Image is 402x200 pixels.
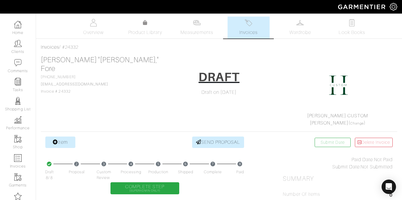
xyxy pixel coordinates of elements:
[101,162,107,166] span: 3
[128,162,134,166] span: 4
[389,192,393,200] span: 0
[236,169,244,175] span: Paid
[90,19,97,26] img: basicinfo-40fd8af6dae0f16599ec9e87c0ef1c0a1fdea2edbe929e3d69a839185d80c458.svg
[193,19,201,26] img: measurements-466bbee1fd09ba9460f595b01e5d73f9e2bff037440d3c8f018324cb6cdf7a4a.svg
[41,44,397,51] div: / #24332
[41,45,59,50] a: Invoices
[14,78,22,85] img: reminder-icon-8004d30b9f0a5d33ae49ab947aed9ed385cf756f9e5892f1edd6e32f2345188e.png
[348,19,355,26] img: todo-9ac3debb85659649dc8f770b8b6100bb5dab4b48dedcbae339e5042a72dfd3cc.svg
[285,112,390,127] div: ( )
[279,17,321,38] a: Wardrobe
[45,169,54,181] span: Draft 8/ 8
[124,19,166,36] a: Product Library
[14,40,22,47] img: clients-icon-6bae9207a08558b7cb47a8932f037763ab4055f8c8b6bfacd5dc20c3e0201464.png
[41,82,108,86] a: [EMAIL_ADDRESS][DOMAIN_NAME]
[128,29,162,36] span: Product Library
[307,113,368,118] a: [PERSON_NAME] CUSTOM
[239,29,258,36] span: Invoices
[323,70,353,100] img: Xu4pDjgfsNsX2exS7cacv7QJ.png
[74,162,79,166] span: 2
[14,173,22,181] img: garments-icon-b7da505a4dc4fd61783c78ac3ca0ef83fa9d6f193b1c9dc38574b1d14d53ca28.png
[14,59,22,66] img: comment-icon-a0a6a9ef722e966f86d9cbdc48e553b5cf19dbc54f86b18d962a5391bc8f6eb6.png
[237,162,243,166] span: 8
[14,135,22,143] img: garments-icon-b7da505a4dc4fd61783c78ac3ca0ef83fa9d6f193b1c9dc38574b1d14d53ca28.png
[198,70,239,84] h1: DRAFT
[14,116,22,124] img: graph-8b7af3c665d003b59727f371ae50e7771705bf0c487971e6e97d053d13c5068d.png
[245,19,252,26] img: orders-27d20c2124de7fd6de4e0e44c1d41de31381a507db9b33961299e4e07d508b8c.svg
[192,137,244,148] a: SEND PROPOSAL
[121,169,142,175] span: Processing
[97,169,111,181] span: Custom Review
[178,169,193,175] span: Shipped
[390,3,397,11] img: gear-icon-white-bd11855cb880d31180b6d7d6211b90ccbf57a29d726f0c71d8c61bd08dd39cc2.png
[148,169,169,175] span: Production
[210,162,216,166] span: 7
[164,89,274,96] div: Draft on [DATE]
[382,180,396,194] div: Open Intercom Messenger
[283,175,393,183] h2: Summary
[352,157,374,162] span: Paid Date:
[289,29,311,36] span: Wardrobe
[296,19,304,26] img: wardrobe-487a4870c1b7c33e795ec22d11cfc2ed9d08956e64fb3008fe2437562e282088.svg
[339,29,365,36] span: Look Books
[14,192,22,200] img: companies-icon-14a0f246c7e91f24465de634b560f0151b0cc5c9ce11af5fac52e6d7d6371812.png
[332,164,361,170] span: Submit Date:
[283,192,320,197] h5: Number of Items
[83,29,103,36] span: Overview
[195,68,243,89] a: DRAFT
[335,2,390,12] img: garmentier-logo-header-white-b43fb05a5012e4ada735d5af1a66efaba907eab6374d6393d1fbf88cb4ef424d.png
[228,17,270,38] a: Invoices
[283,156,393,171] div: Not Paid Not Submitted
[14,154,22,162] img: orders-icon-0abe47150d42831381b5fb84f609e132dff9fe21cb692f30cb5eec754e2cba89.png
[331,17,373,38] a: Look Books
[72,17,114,38] a: Overview
[350,122,364,125] a: Change
[69,169,85,175] span: Proposal
[110,182,179,194] a: COMPLETE STEP(SUPERADMIN ONLY)
[41,75,108,94] span: [PHONE_NUMBER] Invoice # 24332
[176,17,218,38] a: Measurements
[41,56,159,72] a: [PERSON_NAME] "[PERSON_NAME]," Fore
[45,137,75,148] a: Item
[355,138,393,147] a: Delete Invoice
[310,120,349,126] a: [PERSON_NAME]
[14,21,22,28] img: dashboard-icon-dbcd8f5a0b271acd01030246c82b418ddd0df26cd7fceb0bd07c9910d44c42f6.png
[183,162,188,166] span: 6
[156,162,161,166] span: 5
[315,138,351,147] a: Submit Date
[180,29,213,36] span: Measurements
[125,189,165,192] span: (SUPERADMIN ONLY)
[14,97,22,105] img: stylists-icon-eb353228a002819b7ec25b43dbf5f0378dd9e0616d9560372ff212230b889e62.png
[204,169,222,175] span: Complete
